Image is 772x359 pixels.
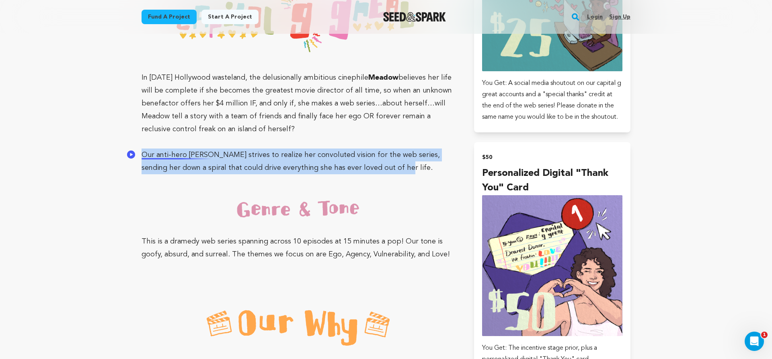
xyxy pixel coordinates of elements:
[482,195,622,336] img: incentive
[482,80,621,120] span: You Get: A social media shoutout on our capital g great accounts and a "special thanks" credit at...
[482,166,622,195] h4: Personalized Digital "Thank You" Card
[142,151,440,171] span: Our anti-hero [PERSON_NAME] strives to realize her convoluted vision for the web series, sending ...
[142,74,452,133] span: believes her life will be complete if she becomes the greatest movie director of all time, so whe...
[587,10,603,23] a: Login
[142,238,450,258] span: This is a dramedy web series spanning across 10 episodes at 15 minutes a pop! Our tone is goofy, ...
[368,74,398,81] strong: Meadow
[761,332,768,338] span: 1
[201,10,259,24] a: Start a project
[142,10,197,24] a: Fund a project
[745,332,764,351] iframe: Intercom live chat
[383,12,446,22] a: Seed&Spark Homepage
[142,74,368,81] span: In [DATE] Hollywood wasteland, the delusionally ambitious cinephile
[609,10,630,23] a: Sign up
[482,152,622,163] h2: $50
[383,12,446,22] img: Seed&Spark Logo Dark Mode
[196,187,400,235] img: 1741237072-Sub_%20GENRE%20&%20TONE.PNG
